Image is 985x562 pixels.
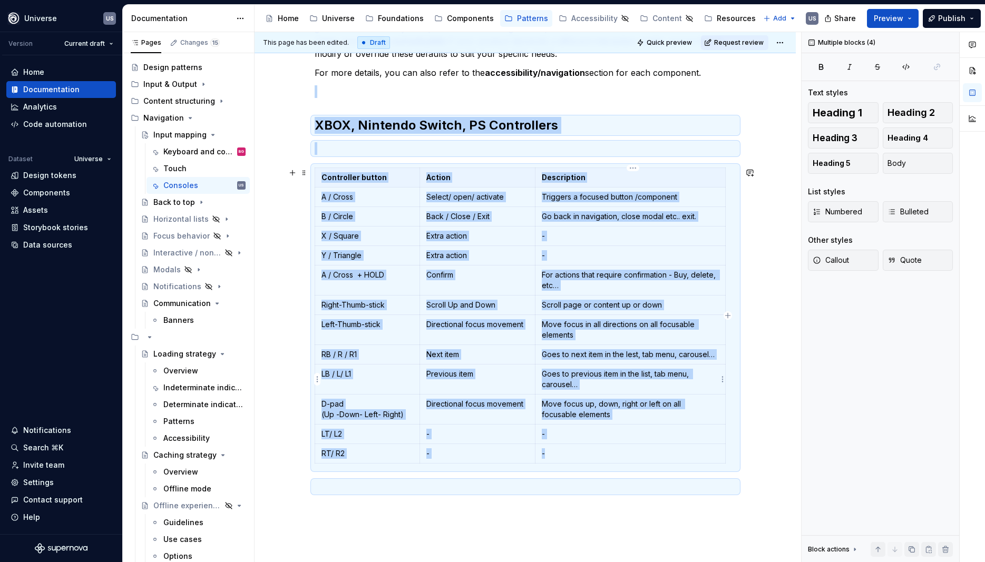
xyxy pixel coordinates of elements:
button: Preview [867,9,919,28]
a: Design patterns [126,59,250,76]
a: Data sources [6,236,116,253]
p: B / Circle [321,211,414,222]
p: Goes to next item in the lest, tab menu, carousel… [542,349,719,360]
div: Design tokens [23,170,76,181]
span: Numbered [813,206,862,217]
a: Storybook stories [6,219,116,236]
div: Block actions [808,545,850,554]
p: Description [542,172,719,183]
div: Components [23,188,70,198]
p: For actions that require confirmation - Buy, delete, etc… [542,270,719,291]
button: Share [819,9,863,28]
p: Next item [426,349,529,360]
p: Move focus up, down, right or left on all focusable elements [542,399,719,420]
p: A / Cross + HOLD [321,270,414,280]
div: Search ⌘K [23,442,63,453]
a: Loading strategy [136,346,250,362]
p: - [542,250,719,261]
button: Heading 1 [808,102,879,123]
img: 87d06435-c97f-426c-aa5d-5eb8acd3d8b3.png [7,12,20,25]
a: Analytics [6,98,116,115]
a: Determinate indicators [147,396,250,413]
div: Universe [24,13,57,24]
p: Previous item [426,369,529,379]
p: Triggers a focused button /component [542,192,719,202]
div: Notifications [153,281,201,292]
span: Heading 4 [888,133,928,143]
a: Documentation [6,81,116,98]
a: Back to top [136,194,250,211]
button: Heading 5 [808,153,879,174]
a: Content [636,10,698,27]
button: Quick preview [633,35,697,50]
div: US [808,14,816,23]
p: Y / Triangle [321,250,414,261]
div: Other styles [808,235,853,245]
button: Numbered [808,201,879,222]
p: Extra action [426,250,529,261]
p: Extra action [426,231,529,241]
div: Offline experience [153,500,221,511]
button: Search ⌘K [6,439,116,456]
span: Heading 5 [813,158,851,169]
button: Publish [923,9,981,28]
a: Patterns [147,413,250,430]
a: Patterns [500,10,552,27]
div: Dataset [8,155,33,163]
p: - [542,231,719,241]
a: Resources [700,10,760,27]
div: Universe [322,13,355,24]
p: Scroll page or content up or down [542,300,719,310]
div: Home [23,67,44,77]
div: Invite team [23,460,64,470]
div: Version [8,40,33,48]
a: Notifications [136,278,250,295]
div: Patterns [517,13,548,24]
div: List styles [808,186,845,197]
p: X / Square [321,231,414,241]
p: - [426,429,529,439]
a: Indeterminate indicators [147,379,250,396]
div: Consoles [163,180,198,191]
p: Goes to previous item in the list, tab menu, carousel… [542,369,719,390]
div: Resources [717,13,756,24]
div: Offline mode [163,484,211,494]
button: Universe [70,152,116,166]
span: Body [888,158,906,169]
div: Input & Output [143,79,197,90]
button: Heading 3 [808,127,879,149]
div: US [239,180,244,191]
p: A / Cross [321,192,414,202]
div: Text styles [808,87,848,98]
p: - [426,448,529,459]
a: Invite team [6,457,116,474]
span: Add [773,14,786,23]
p: Directional focus movement [426,399,529,409]
a: Overview [147,464,250,480]
div: Components [447,13,494,24]
span: Publish [938,13,966,24]
a: Guidelines [147,514,250,531]
a: Input mapping [136,126,250,143]
p: Right-Thumb-stick [321,300,414,310]
div: Horizontal lists [153,214,209,224]
div: Banners [163,315,194,326]
p: RB / R / R1 [321,349,414,360]
button: Bulleted [883,201,953,222]
div: Documentation [23,84,80,95]
a: Design tokens [6,167,116,184]
p: D-pad (Up -Down- Left- Right) [321,399,414,420]
div: Help [23,512,40,522]
div: Pages [131,38,161,47]
div: Content [652,13,682,24]
div: Keyboard and controllers [163,146,235,157]
span: Quick preview [647,38,692,47]
div: Navigation [143,113,184,123]
a: Modals [136,261,250,278]
span: Heading 3 [813,133,857,143]
a: Home [261,10,303,27]
div: Back to top [153,197,195,208]
p: Move focus in all directions on all focusable elements [542,319,719,340]
button: Request review [701,35,768,50]
div: 8cb4fa01-3e1e-413c-8342-3be6eab098d9 [126,329,250,346]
